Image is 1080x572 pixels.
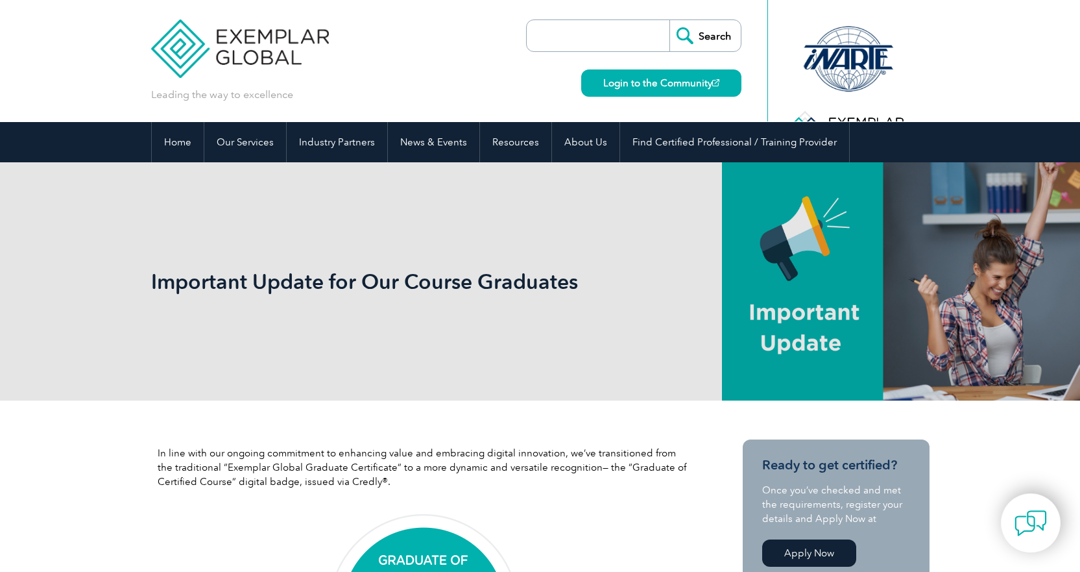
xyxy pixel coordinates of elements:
input: Search [669,20,741,51]
a: News & Events [388,122,479,162]
a: Home [152,122,204,162]
img: open_square.png [712,79,719,86]
a: Resources [480,122,551,162]
h3: Ready to get certified? [762,457,910,473]
img: contact-chat.png [1014,507,1047,540]
a: About Us [552,122,619,162]
a: Our Services [204,122,286,162]
h1: Important Update for Our Course Graduates [151,269,649,294]
a: Find Certified Professional / Training Provider [620,122,849,162]
p: In line with our ongoing commitment to enhancing value and embracing digital innovation, we’ve tr... [158,446,690,489]
a: Apply Now [762,540,856,567]
a: Login to the Community [581,69,741,97]
p: Leading the way to excellence [151,88,293,102]
p: Once you’ve checked and met the requirements, register your details and Apply Now at [762,483,910,526]
a: Industry Partners [287,122,387,162]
